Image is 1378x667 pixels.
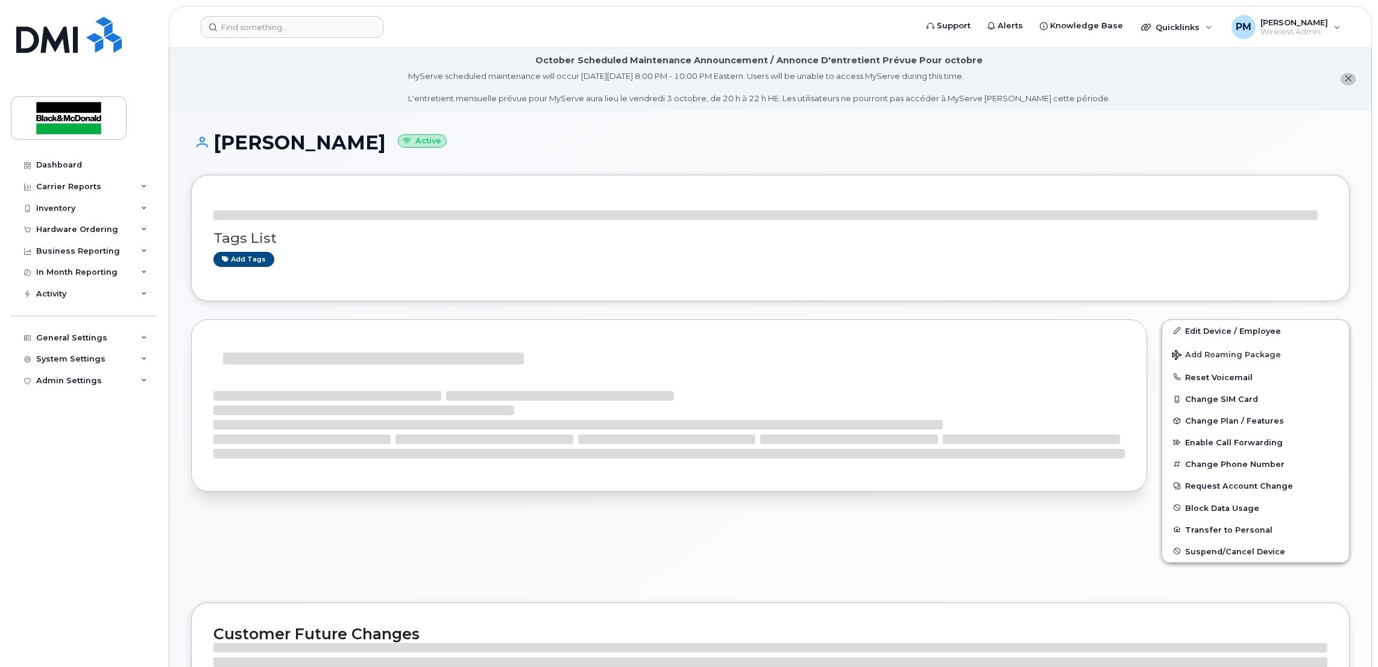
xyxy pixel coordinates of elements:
[1162,431,1349,453] button: Enable Call Forwarding
[1185,416,1284,425] span: Change Plan / Features
[1162,453,1349,475] button: Change Phone Number
[1162,342,1349,366] button: Add Roaming Package
[1172,350,1281,362] span: Add Roaming Package
[213,625,1327,643] h2: Customer Future Changes
[1162,519,1349,540] button: Transfer to Personal
[535,54,983,67] div: October Scheduled Maintenance Announcement / Annonce D'entretient Prévue Pour octobre
[398,134,447,148] small: Active
[213,252,274,267] a: Add tags
[191,132,1350,153] h1: [PERSON_NAME]
[213,231,1327,246] h3: Tags List
[1341,73,1356,86] button: close notification
[1185,546,1285,556] span: Suspend/Cancel Device
[1162,320,1349,342] a: Edit Device / Employee
[1185,438,1283,447] span: Enable Call Forwarding
[408,70,1110,104] div: MyServe scheduled maintenance will occur [DATE][DATE] 8:00 PM - 10:00 PM Eastern. Users will be u...
[1162,497,1349,519] button: Block Data Usage
[1162,475,1349,496] button: Request Account Change
[1162,388,1349,410] button: Change SIM Card
[1162,366,1349,388] button: Reset Voicemail
[1162,540,1349,562] button: Suspend/Cancel Device
[1162,410,1349,431] button: Change Plan / Features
